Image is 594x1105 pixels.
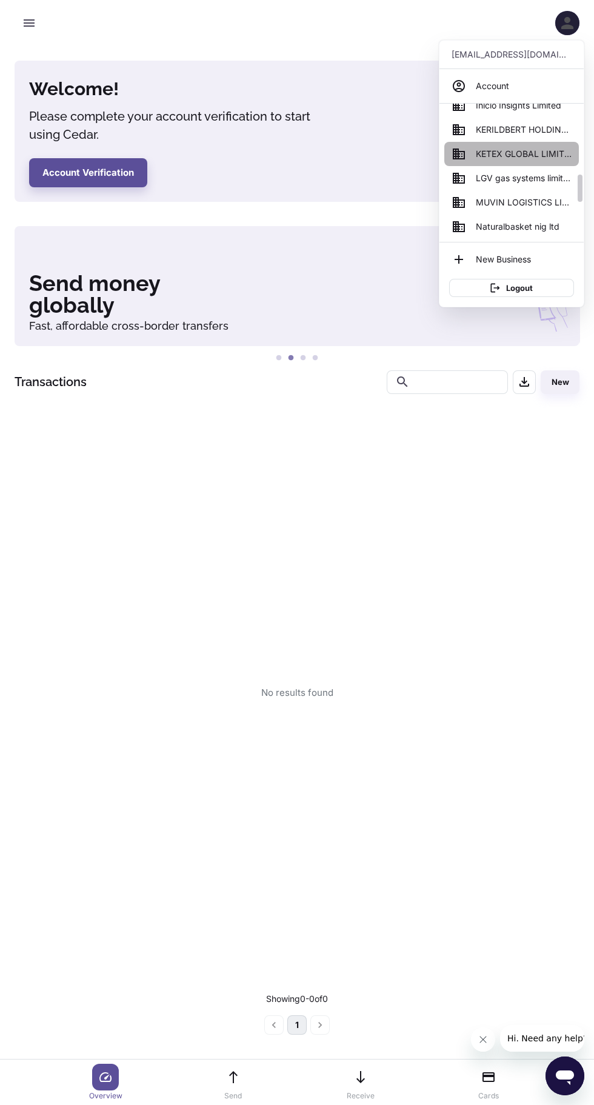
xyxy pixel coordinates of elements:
[7,8,87,18] span: Hi. Need any help?
[444,74,579,98] a: Account
[471,1027,495,1052] iframe: Close message
[476,147,572,161] span: KETEX GLOBAL LIMITED
[476,123,572,136] span: KERILDBERT HOLDINGS LIMITED
[449,279,574,297] button: Logout
[444,247,579,272] li: New Business
[500,1025,584,1052] iframe: Message from company
[476,220,559,233] span: Naturalbasket nig ltd
[476,196,572,209] span: MUVIN LOGISTICS LIMITED
[546,1057,584,1095] iframe: Button to launch messaging window
[476,99,561,112] span: Inicio Insights Limited
[476,172,572,185] span: LGV gas systems limited
[452,48,572,61] p: [EMAIL_ADDRESS][DOMAIN_NAME]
